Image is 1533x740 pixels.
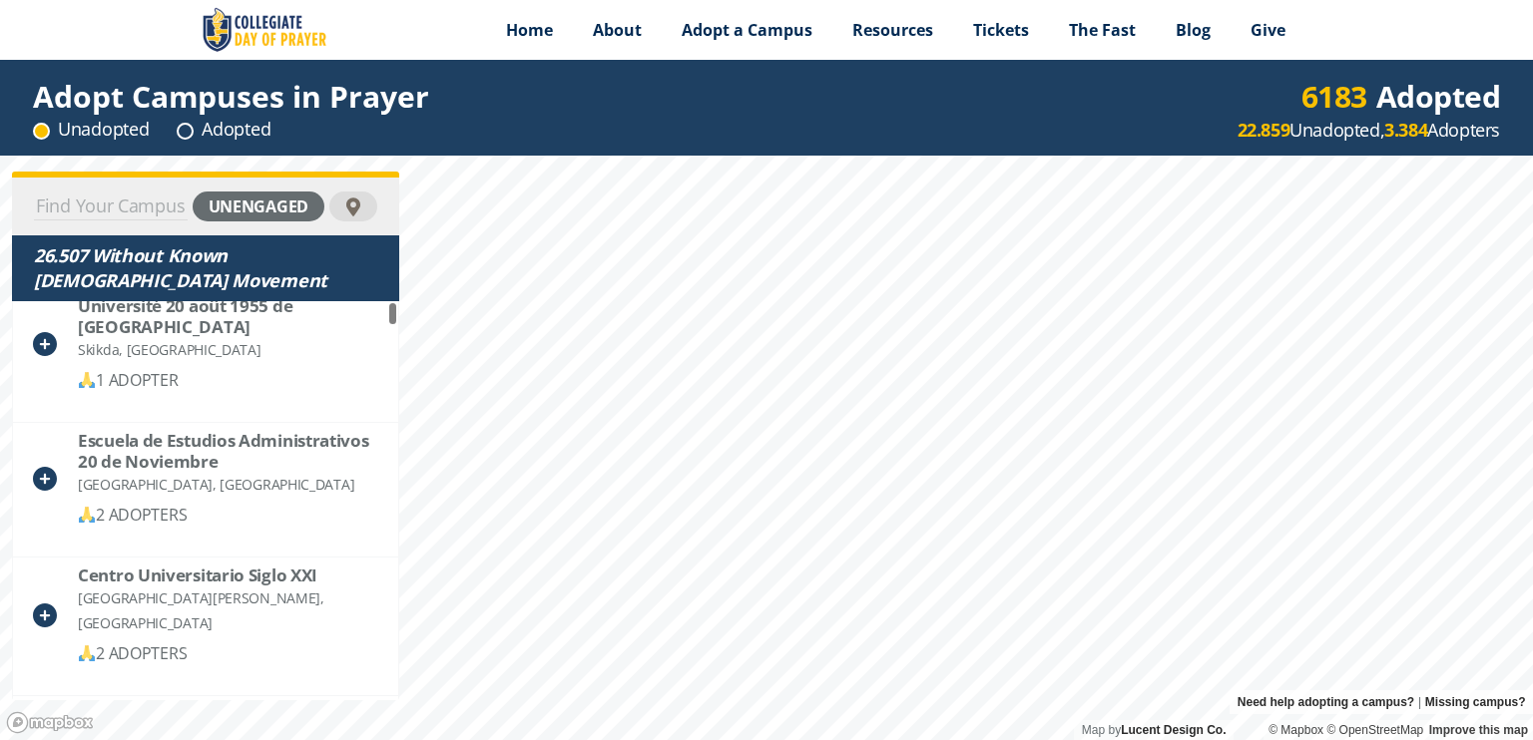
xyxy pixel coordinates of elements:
div: Adopted [1301,84,1501,109]
div: Université 20 août 1955 de Skikda [78,295,377,337]
a: Improve this map [1429,723,1528,737]
input: Find Your Campus [34,192,188,220]
a: Resources [832,5,953,55]
a: Give [1231,5,1305,55]
span: Blog [1176,19,1211,41]
div: 2 ADOPTERS [78,641,378,666]
img: 🙏 [79,372,95,388]
img: 🙏 [79,645,95,661]
a: Adopt a Campus [662,5,832,55]
span: Home [506,19,553,41]
div: Escuela de Estudios Administrativos 20 de Noviembre [78,430,377,472]
a: Blog [1156,5,1231,55]
a: Lucent Design Co. [1121,723,1226,737]
a: Mapbox logo [6,711,94,734]
div: | [1230,690,1533,714]
div: Adopted [177,117,270,142]
span: About [593,19,642,41]
div: Adopt Campuses in Prayer [33,84,429,109]
div: 6183 [1301,84,1367,109]
a: About [573,5,662,55]
div: unengaged [193,191,324,221]
a: OpenStreetMap [1326,723,1423,737]
strong: 22.859 [1238,118,1290,142]
a: Mapbox [1269,723,1323,737]
a: The Fast [1049,5,1156,55]
div: [GEOGRAPHIC_DATA], [GEOGRAPHIC_DATA] [78,472,377,497]
div: 1 ADOPTER [78,368,377,393]
a: Missing campus? [1425,690,1526,714]
a: Home [486,5,573,55]
div: Skikda, [GEOGRAPHIC_DATA] [78,337,377,362]
div: [GEOGRAPHIC_DATA][PERSON_NAME], [GEOGRAPHIC_DATA] [78,585,378,635]
a: Need help adopting a campus? [1238,690,1414,714]
a: Tickets [953,5,1049,55]
span: The Fast [1069,19,1136,41]
span: Tickets [973,19,1029,41]
div: Unadopted [33,117,149,142]
strong: 3.384 [1384,118,1427,142]
div: Centro Universitario Siglo XXI [78,564,377,585]
span: Adopt a Campus [682,19,812,41]
span: Give [1251,19,1285,41]
span: Resources [852,19,933,41]
div: 26.507 Without Known [DEMOGRAPHIC_DATA] Movement [34,243,377,293]
div: Map by [1074,720,1234,740]
img: 🙏 [79,507,95,523]
div: 2 ADOPTERS [78,503,377,528]
div: Unadopted, Adopters [1238,118,1500,143]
